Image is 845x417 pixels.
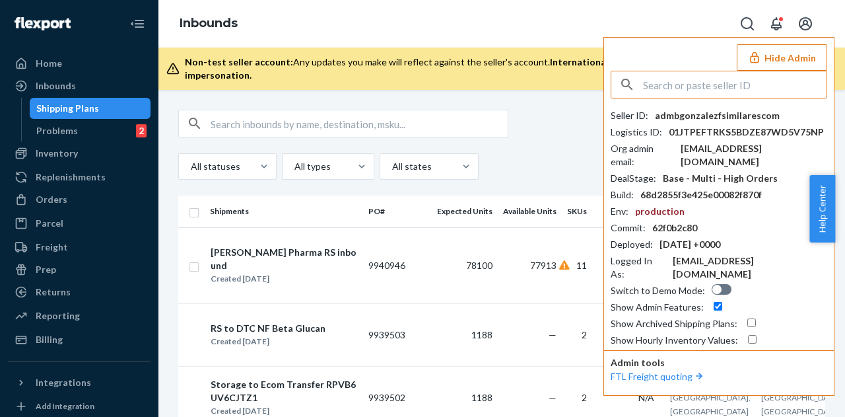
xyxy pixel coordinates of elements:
[652,221,697,235] div: 62f0b2c80
[363,227,432,303] td: 9940946
[737,44,827,71] button: Hide Admin
[211,110,508,137] input: Search inbounds by name, destination, msku...
[205,196,363,227] th: Shipments
[363,303,432,366] td: 9939503
[8,259,151,280] a: Prep
[36,400,94,412] div: Add Integration
[8,237,151,258] a: Freight
[681,142,827,169] div: [EMAIL_ADDRESS][DOMAIN_NAME]
[734,11,760,37] button: Open Search Box
[8,213,151,234] a: Parcel
[611,126,662,139] div: Logistics ID :
[643,71,827,98] input: Search or paste seller ID
[211,335,325,348] div: Created [DATE]
[673,254,827,281] div: [EMAIL_ADDRESS][DOMAIN_NAME]
[36,217,63,230] div: Parcel
[611,371,706,382] a: FTL Freight quoting
[611,301,704,314] div: Show Admin Features :
[582,329,587,340] span: 2
[530,260,557,271] span: 77913
[549,392,557,403] span: —
[169,5,248,43] ol: breadcrumbs
[611,142,674,169] div: Org admin email :
[124,11,151,37] button: Close Navigation
[611,334,738,347] div: Show Hourly Inventory Values :
[8,329,151,350] a: Billing
[471,392,492,403] span: 1188
[549,329,557,340] span: —
[36,333,63,346] div: Billing
[8,53,151,74] a: Home
[471,329,492,340] span: 1188
[611,284,705,297] div: Switch to Demo Mode :
[36,376,91,389] div: Integrations
[809,175,835,243] button: Help Center
[36,79,76,93] div: Inbounds
[611,356,827,369] p: Admin tools
[611,317,737,330] div: Show Archived Shipping Plans :
[189,160,191,173] input: All statuses
[640,188,762,202] div: 68d2855f3e425e00082f870f
[576,260,587,271] span: 11
[36,193,67,206] div: Orders
[663,172,778,185] div: Base - Multi - High Orders
[655,109,780,122] div: admbgonzalezfsimilarescom
[136,124,147,137] div: 2
[211,272,357,285] div: Created [DATE]
[36,57,62,70] div: Home
[180,16,238,30] a: Inbounds
[8,372,151,393] button: Integrations
[36,309,80,322] div: Reporting
[211,246,357,272] div: [PERSON_NAME] Pharma RS inbound
[582,392,587,403] span: 2
[611,221,646,235] div: Commit :
[659,238,720,251] div: [DATE] +0000
[611,238,653,251] div: Deployed :
[36,171,106,184] div: Replenishments
[611,254,666,281] div: Logged In As :
[761,393,842,416] span: [GEOGRAPHIC_DATA], [GEOGRAPHIC_DATA]
[611,109,648,122] div: Seller ID :
[669,126,824,139] div: 01JTPEFTRKS5BDZE87WD5V75NP
[498,196,562,227] th: Available Units
[597,196,665,227] th: Box Qty
[611,172,656,185] div: DealStage :
[185,56,293,67] span: Non-test seller account:
[36,147,78,160] div: Inventory
[763,11,790,37] button: Open notifications
[293,160,294,173] input: All types
[363,196,432,227] th: PO#
[8,282,151,303] a: Returns
[15,17,71,30] img: Flexport logo
[8,143,151,164] a: Inventory
[36,263,56,276] div: Prep
[432,196,498,227] th: Expected Units
[562,196,597,227] th: SKUs
[211,378,357,404] div: Storage to Ecom Transfer RPVB6UV6CJTZ1
[36,124,78,137] div: Problems
[36,102,99,115] div: Shipping Plans
[36,241,68,254] div: Freight
[792,11,819,37] button: Open account menu
[638,392,654,403] span: N/A
[30,98,151,119] a: Shipping Plans
[611,205,628,218] div: Env :
[8,75,151,96] a: Inbounds
[8,167,151,188] a: Replenishments
[185,56,824,82] div: Any updates you make will reflect against the seller's account.
[36,285,71,299] div: Returns
[611,188,634,202] div: Build :
[30,120,151,141] a: Problems2
[670,393,751,416] span: [GEOGRAPHIC_DATA], [GEOGRAPHIC_DATA]
[391,160,392,173] input: All states
[8,305,151,326] a: Reporting
[466,260,492,271] span: 78100
[8,398,151,414] a: Add Integration
[8,189,151,210] a: Orders
[635,205,685,218] div: production
[211,322,325,335] div: RS to DTC NF Beta Glucan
